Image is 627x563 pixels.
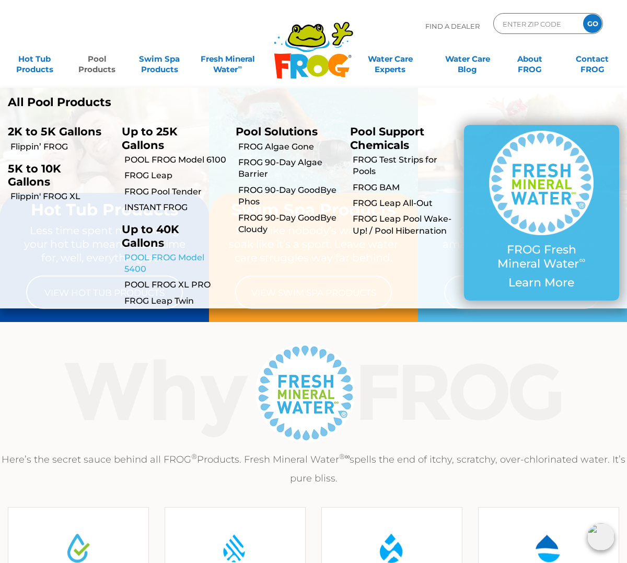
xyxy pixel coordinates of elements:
a: FROG Algae Gone [238,141,342,153]
p: Up to 40K Gallons [122,223,220,249]
a: Hot TubProducts [10,49,59,70]
a: FROG Test Strips for Pools [353,154,456,178]
a: Water CareExperts [351,49,429,70]
a: PoolProducts [73,49,121,70]
a: FROG Leap All-Out [353,198,456,209]
a: AboutFROG [506,49,554,70]
p: 5K to 10K Gallons [8,162,106,188]
a: ContactFROG [568,49,617,70]
p: FROG Fresh Mineral Water [485,243,598,271]
a: FROG Fresh Mineral Water∞ Learn More [485,131,598,295]
a: Flippin' FROG XL [10,191,114,202]
a: FROG 90-Day GoodBye Phos [238,185,342,208]
p: Find A Dealer [425,13,480,39]
p: 2K to 5K Gallons [8,125,106,138]
input: Zip Code Form [502,16,572,31]
a: FROG Pool Tender [124,186,228,198]
p: Learn More [485,276,598,290]
a: All Pool Products [8,96,306,109]
p: Pool Support Chemicals [350,125,448,151]
a: FROG Leap Pool Wake-Up! / Pool Hibernation [353,213,456,237]
a: FROG BAM [353,182,456,193]
sup: ®∞ [339,452,350,461]
a: Swim SpaProducts [135,49,184,70]
p: Up to 25K Gallons [122,125,220,151]
a: Water CareBlog [444,49,492,70]
sup: ® [191,452,197,461]
a: POOL FROG Model 6100 [124,154,228,166]
img: openIcon [587,523,614,550]
a: POOL FROG XL PRO [124,279,228,291]
a: FROG 90-Day Algae Barrier [238,157,342,180]
input: GO [583,14,602,33]
sup: ∞ [238,63,242,71]
a: FROG 90-Day GoodBye Cloudy [238,212,342,236]
a: INSTANT FROG [124,202,228,213]
img: Why Frog [44,340,584,445]
a: FROG Leap Twin [124,295,228,307]
a: Fresh MineralWater∞ [198,49,258,70]
sup: ∞ [579,255,585,265]
a: Pool Solutions [236,125,318,138]
a: Flippin’ FROG [10,141,114,153]
a: FROG Leap [124,170,228,181]
a: POOL FROG Model 5400 [124,252,228,275]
